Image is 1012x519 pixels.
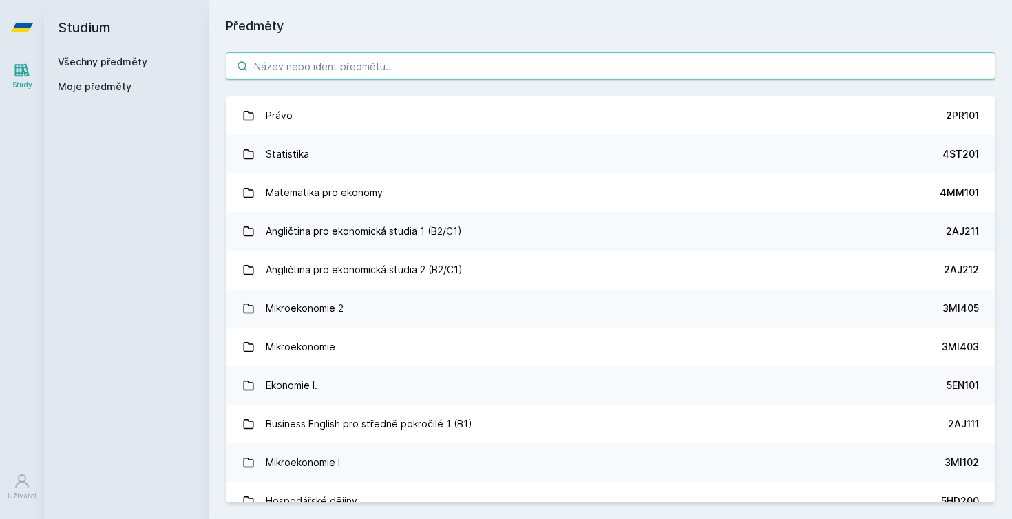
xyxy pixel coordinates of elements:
[944,263,979,277] div: 2AJ212
[58,56,147,67] a: Všechny předměty
[226,212,995,251] a: Angličtina pro ekonomická studia 1 (B2/C1) 2AJ211
[942,147,979,161] div: 4ST201
[266,140,309,168] div: Statistika
[226,96,995,135] a: Právo 2PR101
[8,491,36,501] div: Uživatel
[948,417,979,431] div: 2AJ111
[226,251,995,289] a: Angličtina pro ekonomická studia 2 (B2/C1) 2AJ212
[226,405,995,443] a: Business English pro středně pokročilé 1 (B1) 2AJ111
[266,487,357,515] div: Hospodářské dějiny
[266,218,462,245] div: Angličtina pro ekonomická studia 1 (B2/C1)
[266,256,463,284] div: Angličtina pro ekonomická studia 2 (B2/C1)
[3,55,41,97] a: Study
[266,333,335,361] div: Mikroekonomie
[266,179,383,206] div: Matematika pro ekonomy
[226,328,995,366] a: Mikroekonomie 3MI403
[940,186,979,200] div: 4MM101
[226,366,995,405] a: Ekonomie I. 5EN101
[945,456,979,469] div: 3MI102
[226,173,995,212] a: Matematika pro ekonomy 4MM101
[12,80,32,90] div: Study
[226,17,995,36] h1: Předměty
[226,135,995,173] a: Statistika 4ST201
[942,301,979,315] div: 3MI405
[226,289,995,328] a: Mikroekonomie 2 3MI405
[266,449,340,476] div: Mikroekonomie I
[946,109,979,123] div: 2PR101
[946,224,979,238] div: 2AJ211
[3,466,41,508] a: Uživatel
[266,410,472,438] div: Business English pro středně pokročilé 1 (B1)
[266,372,317,399] div: Ekonomie I.
[226,52,995,80] input: Název nebo ident předmětu…
[58,80,131,94] span: Moje předměty
[942,340,979,354] div: 3MI403
[266,295,344,322] div: Mikroekonomie 2
[266,102,293,129] div: Právo
[226,443,995,482] a: Mikroekonomie I 3MI102
[941,494,979,508] div: 5HD200
[947,379,979,392] div: 5EN101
